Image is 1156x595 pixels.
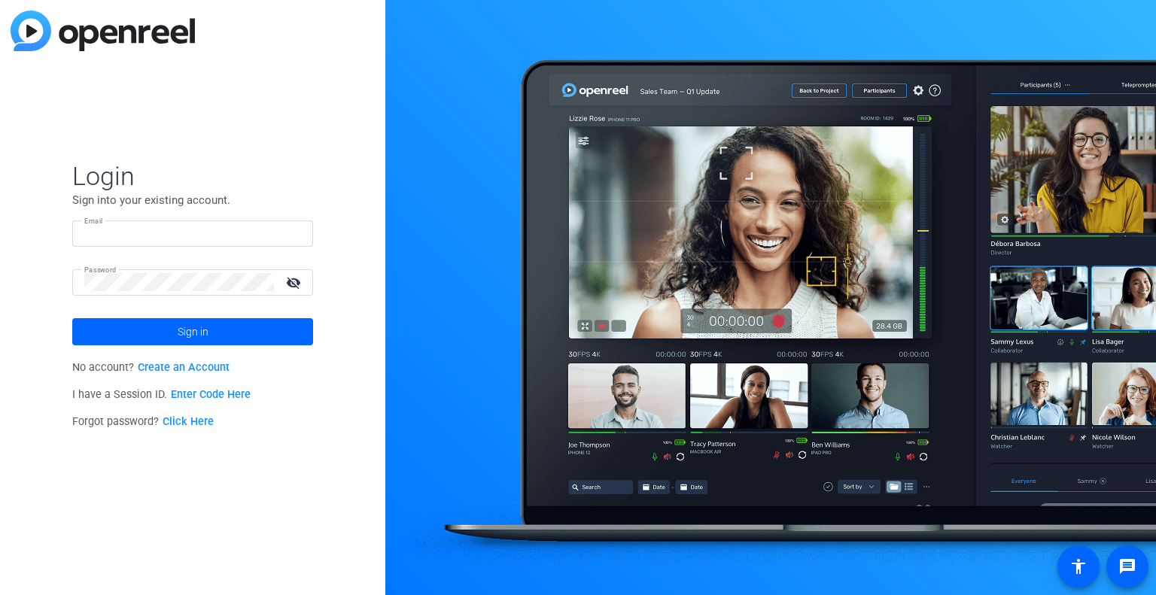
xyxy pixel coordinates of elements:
[84,217,103,225] mat-label: Email
[84,266,117,274] mat-label: Password
[277,272,313,293] mat-icon: visibility_off
[72,388,251,401] span: I have a Session ID.
[178,313,208,351] span: Sign in
[72,415,214,428] span: Forgot password?
[11,11,195,51] img: blue-gradient.svg
[84,224,301,242] input: Enter Email Address
[163,415,214,428] a: Click Here
[1069,557,1088,575] mat-icon: accessibility
[171,388,251,401] a: Enter Code Here
[72,160,313,192] span: Login
[72,192,313,208] p: Sign into your existing account.
[72,361,230,374] span: No account?
[138,361,230,374] a: Create an Account
[1118,557,1136,575] mat-icon: message
[72,318,313,345] button: Sign in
